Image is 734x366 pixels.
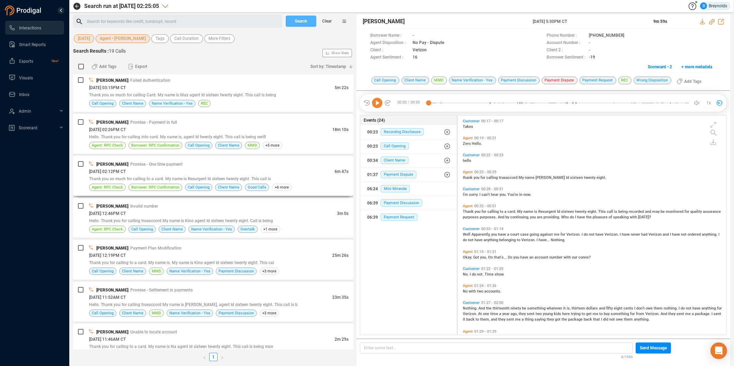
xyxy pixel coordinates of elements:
[259,268,279,275] span: +3 more
[89,295,126,300] span: [DATE] 11:52AM CT
[360,196,457,210] button: 06:39Payment Discussion
[661,209,666,214] span: be
[286,16,316,27] button: Search
[463,306,478,311] span: Nothing.
[508,255,513,260] span: Do
[89,93,276,97] span: Thank you so much for calling Card. My name is May agent Id sixteen twenty eight. This call is being
[78,34,90,43] span: [DATE]
[624,306,634,311] span: cents
[493,306,511,311] span: thirteenth
[513,255,520,260] span: you
[589,232,595,237] span: not
[367,155,378,166] div: 00:34
[566,232,582,237] span: Verizon.
[99,61,116,72] span: Add Tags
[484,289,501,294] span: accounts.
[538,209,557,214] span: Resurgent
[335,169,348,174] span: 6m 47s
[89,218,273,223] span: Hello. Thank you for calling trueaccord My name is Kino agent Id sixteen twenty eight. Call is being
[704,98,713,108] button: 1x
[337,211,348,216] span: 3m 0s
[463,158,471,163] span: hello
[566,175,570,180] span: Id
[717,306,722,311] span: for
[681,61,712,72] span: + more metadata
[575,209,587,214] span: twenty
[219,268,254,274] span: Payment Discussion
[530,215,537,219] span: you
[472,272,477,277] span: do
[128,288,193,293] span: | Promise - Settlement in payments
[92,100,114,107] span: Call Opening
[584,175,596,180] span: twenty
[487,209,500,214] span: calling
[218,184,239,191] span: Client Name
[486,306,493,311] span: the
[87,61,121,72] button: Add Tags
[9,37,59,51] a: Smart Reports
[128,120,177,125] span: | Promise - Payment in full
[599,306,606,311] span: and
[360,168,457,182] button: 01:37Payment Dispute
[618,209,629,214] span: being
[475,209,481,214] span: you
[89,302,298,307] span: Hello. Thank you for calling trueaccord My name is [PERSON_NAME], agent Id sixteen twenty eight. ...
[335,85,348,90] span: 5m 22s
[73,72,353,112] div: [PERSON_NAME]| Failed Authentication[DATE] 03:15PM CT5m 22sThank you so much for calling Card. My...
[475,238,484,242] span: have
[322,16,331,27] span: Clear
[463,192,469,197] span: I'm
[500,209,504,214] span: to
[523,192,531,197] span: now.
[517,238,521,242] span: to
[360,139,457,153] button: 00:23Call Opening
[681,306,686,311] span: do
[367,198,378,209] div: 06:39
[586,306,599,311] span: dollars
[498,232,507,237] span: have
[218,142,239,149] span: Client Name
[663,232,670,237] span: and
[478,306,486,311] span: And
[636,306,646,311] span: don't
[170,34,203,43] button: Call Duration
[567,306,572,311] span: is,
[259,310,279,317] span: +3 more
[461,117,726,334] div: grid
[381,185,410,192] span: Mini Miranda
[622,232,631,237] span: have
[73,156,353,196] div: [PERSON_NAME]| Promise - One time payment[DATE] 02:12PM CT6m 47sThank you so much for calling to ...
[471,232,491,237] span: Apparently,
[505,215,510,219] span: by
[89,127,126,132] span: [DATE] 02:26PM CT
[73,239,353,280] div: [PERSON_NAME]| Payment Plan Modification[DATE] 12:19PM CT25m 26sThank you for calling to a card. ...
[89,253,126,258] span: [DATE] 12:19PM CT
[534,255,549,260] span: account
[174,34,199,43] span: Call Duration
[520,232,530,237] span: case
[672,76,706,87] button: Add Tags
[367,212,378,223] div: 06:39
[128,204,158,209] span: | Invalid number
[539,238,551,242] span: have...
[474,175,480,180] span: you
[381,199,422,207] span: Payment Discussion
[644,61,676,72] button: Scorecard • 2
[367,169,378,180] div: 01:37
[480,215,498,219] span: purposes.
[92,268,114,274] span: Call Opening
[686,306,692,311] span: not
[479,192,481,197] span: I
[96,34,150,43] button: Agent • [PERSON_NAME]
[672,232,681,237] span: have
[96,120,128,125] span: [PERSON_NAME]
[499,192,507,197] span: you.
[540,232,554,237] span: against
[684,209,690,214] span: for
[481,192,491,197] span: can't
[537,238,539,242] span: I
[690,209,703,214] span: quality
[96,288,128,293] span: [PERSON_NAME]
[156,34,165,43] span: Tags
[507,209,517,214] span: card.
